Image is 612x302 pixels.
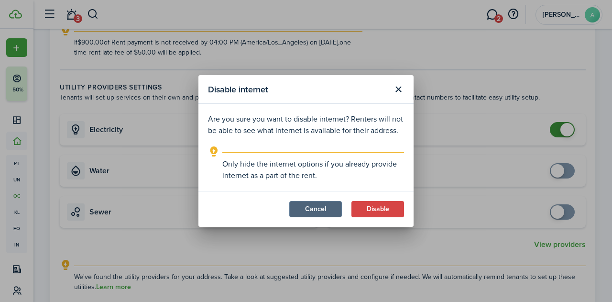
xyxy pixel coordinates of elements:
[208,113,404,136] p: Are you sure you want to disable internet? Renters will not be able to see what internet is avail...
[222,158,404,181] explanation-description: Only hide the internet options if you already provide internet as a part of the rent.
[289,201,342,217] button: Cancel
[208,146,220,157] i: outline
[390,81,406,98] button: Close modal
[351,201,404,217] button: Disable
[208,80,388,99] modal-title: Disable internet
